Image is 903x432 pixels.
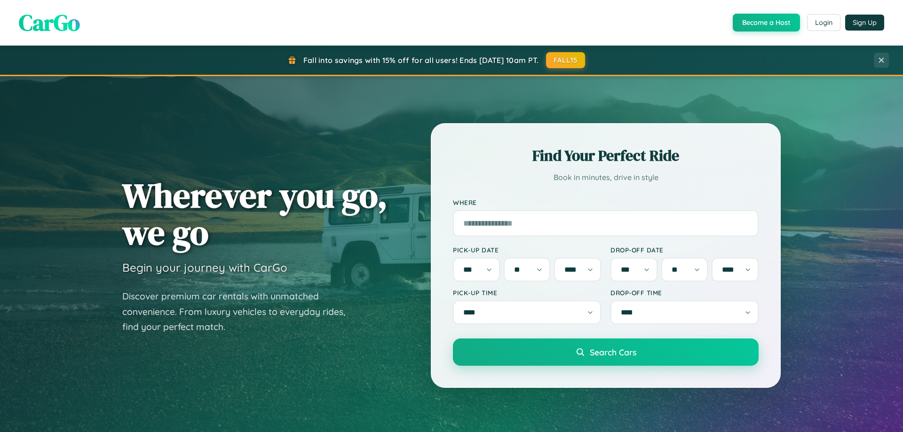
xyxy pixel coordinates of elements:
label: Pick-up Date [453,246,601,254]
button: Search Cars [453,338,759,366]
label: Pick-up Time [453,289,601,297]
h2: Find Your Perfect Ride [453,145,759,166]
span: CarGo [19,7,80,38]
p: Book in minutes, drive in style [453,171,759,184]
button: FALL15 [546,52,586,68]
label: Drop-off Time [610,289,759,297]
label: Where [453,198,759,206]
span: Fall into savings with 15% off for all users! Ends [DATE] 10am PT. [303,55,539,65]
button: Login [807,14,840,31]
label: Drop-off Date [610,246,759,254]
span: Search Cars [590,347,636,357]
h3: Begin your journey with CarGo [122,260,287,275]
button: Become a Host [733,14,800,31]
button: Sign Up [845,15,884,31]
h1: Wherever you go, we go [122,177,388,251]
p: Discover premium car rentals with unmatched convenience. From luxury vehicles to everyday rides, ... [122,289,357,335]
